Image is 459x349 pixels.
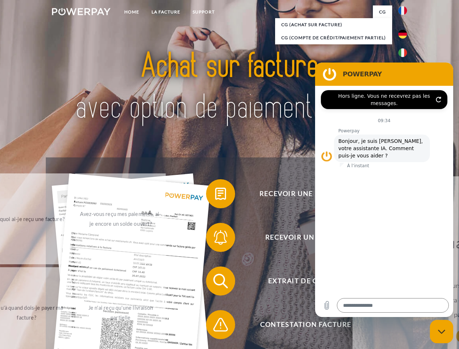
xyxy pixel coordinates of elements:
[145,5,186,19] a: LA FACTURE
[69,35,390,139] img: title-powerpay_fr.svg
[398,6,407,15] img: fr
[52,8,110,15] img: logo-powerpay-white.svg
[373,5,392,19] a: CG
[398,48,407,57] img: it
[206,310,395,339] button: Contestation Facture
[212,316,230,334] img: qb_warning.svg
[118,5,145,19] a: Home
[315,63,453,317] iframe: Fenêtre de messagerie
[398,30,407,39] img: de
[80,209,161,229] div: Avez-vous reçu mes paiements, ai-je encore un solde ouvert?
[430,320,453,343] iframe: Bouton de lancement de la fenêtre de messagerie, conversation en cours
[217,266,395,296] span: Extrait de compte
[275,18,392,31] a: CG (achat sur facture)
[275,31,392,44] a: CG (Compte de crédit/paiement partiel)
[75,173,166,264] a: Avez-vous reçu mes paiements, ai-je encore un solde ouvert?
[212,272,230,290] img: qb_search.svg
[206,266,395,296] button: Extrait de compte
[217,310,395,339] span: Contestation Facture
[80,303,161,322] div: Je n'ai reçu qu'une livraison partielle
[186,5,221,19] a: Support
